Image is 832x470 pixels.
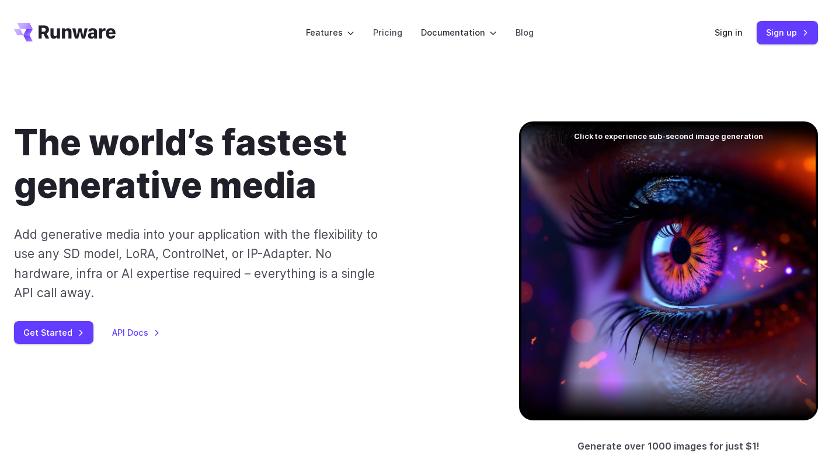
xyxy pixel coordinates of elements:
a: Go to / [14,23,116,41]
a: Get Started [14,321,93,344]
a: Sign up [757,21,818,44]
label: Documentation [421,26,497,39]
a: Sign in [715,26,743,39]
a: Blog [516,26,534,39]
a: Pricing [373,26,402,39]
h1: The world’s fastest generative media [14,121,482,206]
label: Features [306,26,354,39]
a: API Docs [112,326,160,339]
p: Add generative media into your application with the flexibility to use any SD model, LoRA, Contro... [14,225,388,302]
p: Generate over 1000 images for just $1! [577,439,760,454]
